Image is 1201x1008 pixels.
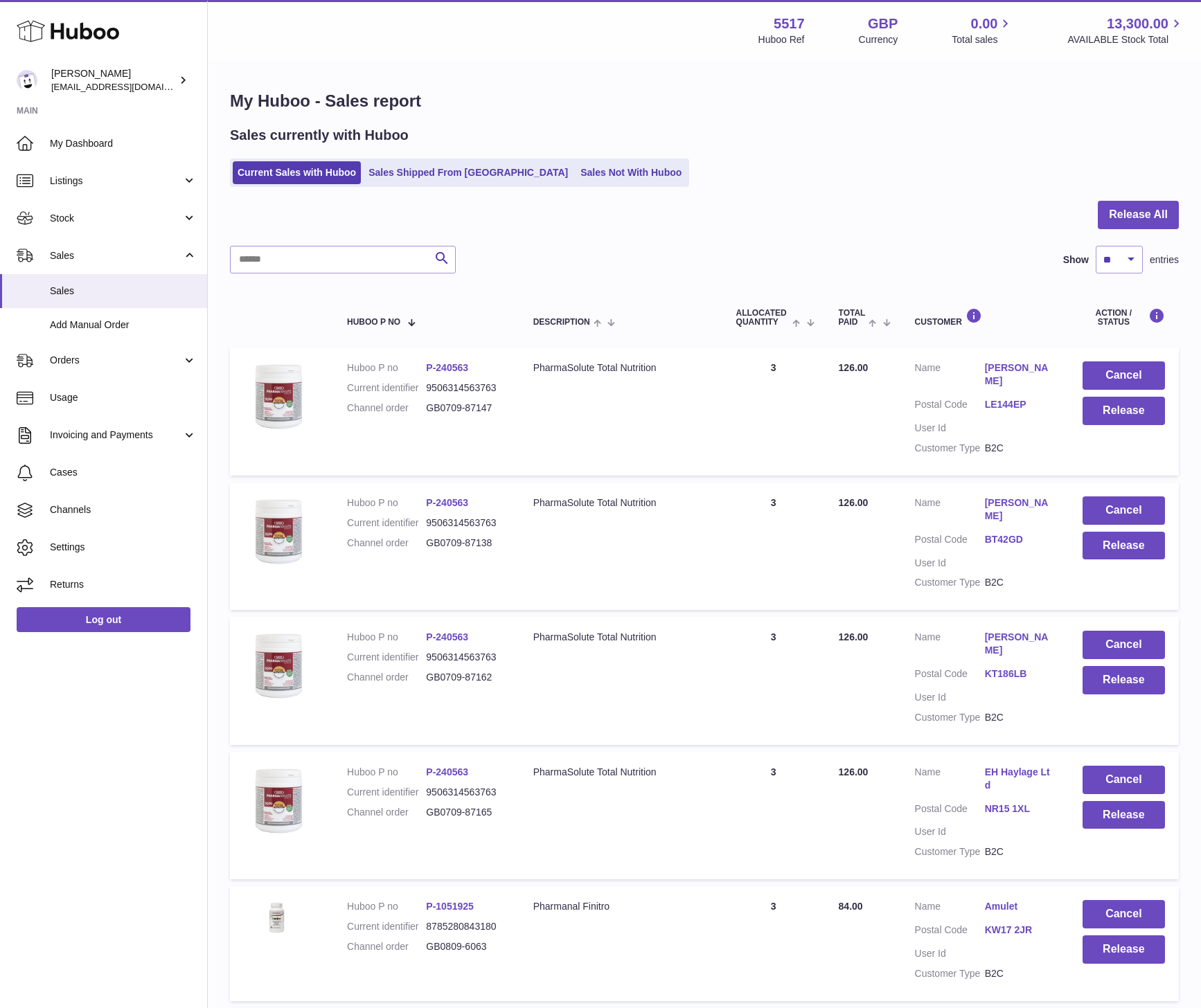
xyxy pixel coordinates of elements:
dd: GB0709-87165 [426,806,505,819]
span: Description [533,318,590,327]
span: Add Manual Order [50,318,197,332]
dd: 9506314563763 [426,651,505,664]
span: Huboo P no [347,318,400,327]
a: NR15 1XL [985,802,1055,816]
dt: Channel order [347,402,426,415]
span: 126.00 [839,766,869,777]
a: P-240563 [426,497,468,508]
span: AVAILABLE Stock Total [1067,33,1184,46]
img: 55171654161492.png [244,361,313,431]
span: Orders [50,354,182,367]
dt: Customer Type [915,967,985,980]
dt: Name [915,361,985,391]
a: Sales Not With Huboo [576,161,686,184]
span: Invoicing and Payments [50,429,182,442]
button: Release [1083,935,1165,964]
dt: Huboo P no [347,361,426,375]
dd: GB0709-87162 [426,671,505,684]
button: Release [1083,532,1165,560]
span: Settings [50,541,197,554]
span: [EMAIL_ADDRESS][DOMAIN_NAME] [51,81,204,92]
a: P-240563 [426,766,468,777]
label: Show [1063,253,1089,267]
button: Cancel [1083,361,1165,390]
div: Customer [915,308,1055,327]
dt: Postal Code [915,533,985,550]
span: 0.00 [971,15,998,33]
dd: B2C [985,442,1055,455]
div: PharmaSolute Total Nutrition [533,631,709,644]
a: EH Haylage Ltd [985,766,1055,792]
a: 13,300.00 AVAILABLE Stock Total [1067,15,1184,46]
img: 55171654161492.png [244,631,313,700]
dt: Name [915,766,985,795]
span: 126.00 [839,631,869,642]
dt: Huboo P no [347,496,426,510]
dd: B2C [985,711,1055,724]
dt: Channel order [347,671,426,684]
a: P-1051925 [426,901,474,912]
span: Sales [50,285,197,298]
dt: User Id [915,825,985,838]
span: Cases [50,466,197,479]
dd: GB0709-87138 [426,537,505,550]
a: BT42GD [985,533,1055,546]
span: My Dashboard [50,137,197,150]
dt: Huboo P no [347,900,426,913]
button: Cancel [1083,900,1165,928]
td: 3 [722,483,825,610]
button: Release All [1098,201,1179,229]
td: 3 [722,886,825,1001]
span: Stock [50,212,182,225]
button: Cancel [1083,766,1165,794]
strong: 5517 [774,15,805,33]
img: 1752522179.png [244,900,313,936]
dd: GB0709-87147 [426,402,505,415]
span: Returns [50,578,197,591]
img: alessiavanzwolle@hotmail.com [17,70,37,91]
dt: Name [915,900,985,917]
img: 55171654161492.png [244,766,313,835]
dt: Channel order [347,537,426,550]
dt: User Id [915,691,985,704]
button: Cancel [1083,631,1165,659]
a: P-240563 [426,631,468,642]
a: Sales Shipped From [GEOGRAPHIC_DATA] [364,161,573,184]
div: Action / Status [1083,308,1165,327]
dt: User Id [915,422,985,435]
span: 126.00 [839,497,869,508]
dt: Customer Type [915,442,985,455]
dd: GB0809-6063 [426,940,505,953]
div: PharmaSolute Total Nutrition [533,766,709,779]
a: P-240563 [426,362,468,373]
a: Log out [17,607,190,632]
dt: Current identifier [347,786,426,799]
span: Listings [50,174,182,188]
button: Cancel [1083,496,1165,525]
dt: Customer Type [915,711,985,724]
dd: 9506314563763 [426,516,505,530]
a: Amulet [985,900,1055,913]
dd: B2C [985,967,1055,980]
td: 3 [722,752,825,879]
div: PharmaSolute Total Nutrition [533,361,709,375]
dt: User Id [915,557,985,570]
td: 3 [722,617,825,744]
td: 3 [722,348,825,475]
span: ALLOCATED Quantity [736,309,790,327]
a: [PERSON_NAME] [985,496,1055,523]
dt: Postal Code [915,802,985,819]
span: 126.00 [839,362,869,373]
dd: B2C [985,845,1055,858]
dt: Huboo P no [347,631,426,644]
img: 55171654161492.png [244,496,313,566]
a: Current Sales with Huboo [233,161,361,184]
span: Usage [50,391,197,404]
div: PharmaSolute Total Nutrition [533,496,709,510]
dt: Current identifier [347,516,426,530]
dt: Customer Type [915,845,985,858]
a: KW17 2JR [985,924,1055,937]
dt: Customer Type [915,576,985,589]
div: Currency [859,33,898,46]
dd: 8785280843180 [426,920,505,933]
